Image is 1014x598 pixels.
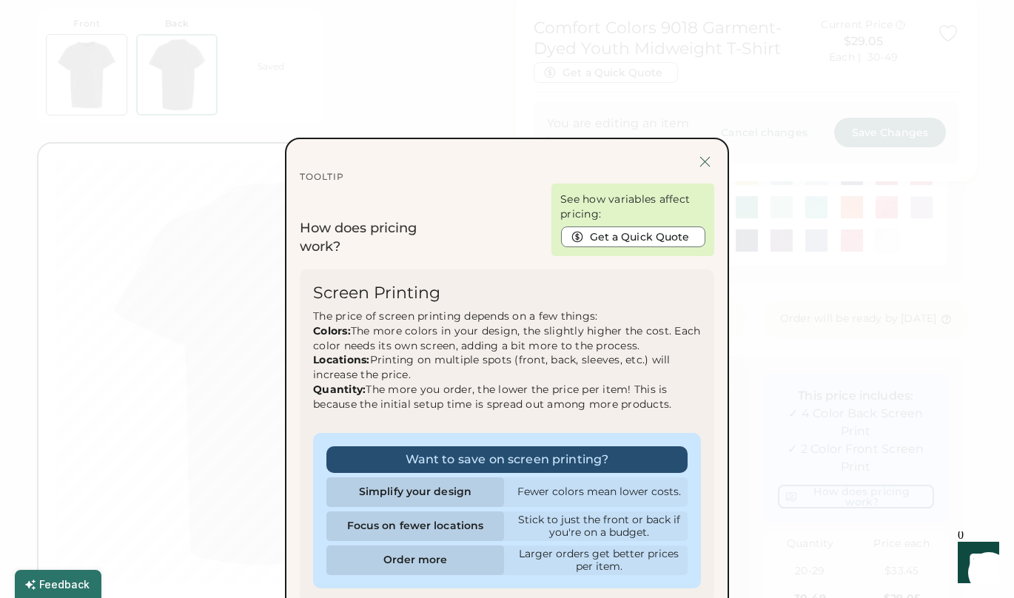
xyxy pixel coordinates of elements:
div: The price of screen printing depends on a few things: The more colors in your design, the slightl... [313,309,701,427]
iframe: Front Chat [944,531,1007,595]
div: Screen Printing [313,283,701,303]
strong: Colors: [313,324,351,337]
div: See how variables affect pricing: [560,192,705,222]
div: Order more [335,553,495,568]
div: Larger orders get better prices per item. [516,548,682,573]
div: How does pricing work? [300,219,448,256]
strong: Locations: [313,353,370,366]
div: Want to save on screen printing? [326,451,688,468]
div: Focus on fewer locations [335,519,495,534]
div: TOOLTIP [300,171,714,184]
div: Stick to just the front or back if you're on a budget. [516,514,682,539]
button: Get a Quick Quote [561,226,705,247]
div: Fewer colors mean lower costs. [516,486,682,498]
div: Simplify your design [335,485,495,500]
strong: Quantity: [313,383,366,396]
